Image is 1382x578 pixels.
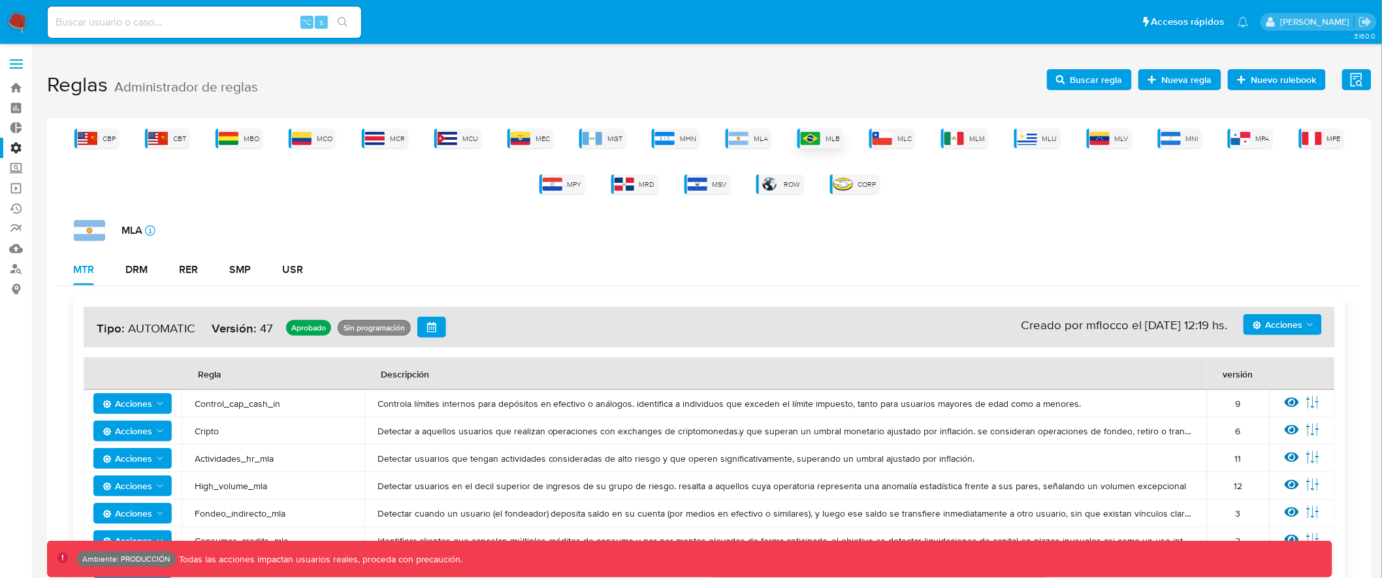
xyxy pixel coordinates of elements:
[82,556,170,562] p: Ambiente: PRODUCCIÓN
[1280,16,1354,28] p: diego.assum@mercadolibre.com
[48,14,361,31] input: Buscar usuario o caso...
[176,553,463,566] p: Todas las acciones impactan usuarios reales, proceda con precaución.
[329,13,356,31] button: search-icon
[319,16,323,28] span: s
[1358,15,1372,29] a: Salir
[302,16,312,28] span: ⌥
[1238,16,1249,27] a: Notificaciones
[1151,15,1225,29] span: Accesos rápidos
